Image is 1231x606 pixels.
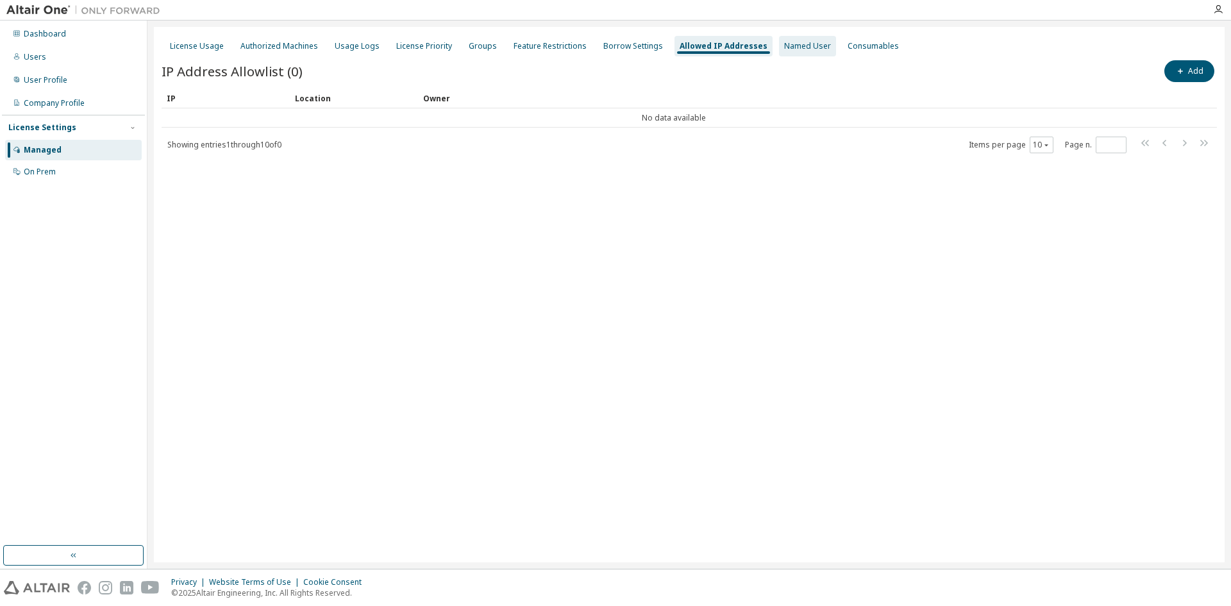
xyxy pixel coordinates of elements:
[24,98,85,108] div: Company Profile
[514,41,587,51] div: Feature Restrictions
[24,52,46,62] div: Users
[969,137,1053,153] span: Items per page
[1033,140,1050,150] button: 10
[170,41,224,51] div: License Usage
[4,581,70,594] img: altair_logo.svg
[24,167,56,177] div: On Prem
[423,88,1181,108] div: Owner
[167,88,285,108] div: IP
[162,108,1186,128] td: No data available
[78,581,91,594] img: facebook.svg
[848,41,899,51] div: Consumables
[24,75,67,85] div: User Profile
[171,587,369,598] p: © 2025 Altair Engineering, Inc. All Rights Reserved.
[335,41,380,51] div: Usage Logs
[469,41,497,51] div: Groups
[141,581,160,594] img: youtube.svg
[784,41,831,51] div: Named User
[24,29,66,39] div: Dashboard
[603,41,663,51] div: Borrow Settings
[1065,137,1126,153] span: Page n.
[167,139,281,150] span: Showing entries 1 through 10 of 0
[171,577,209,587] div: Privacy
[8,122,76,133] div: License Settings
[396,41,452,51] div: License Priority
[99,581,112,594] img: instagram.svg
[162,62,303,80] span: IP Address Allowlist (0)
[240,41,318,51] div: Authorized Machines
[680,41,767,51] div: Allowed IP Addresses
[209,577,303,587] div: Website Terms of Use
[303,577,369,587] div: Cookie Consent
[295,88,413,108] div: Location
[24,145,62,155] div: Managed
[6,4,167,17] img: Altair One
[120,581,133,594] img: linkedin.svg
[1164,60,1214,82] button: Add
